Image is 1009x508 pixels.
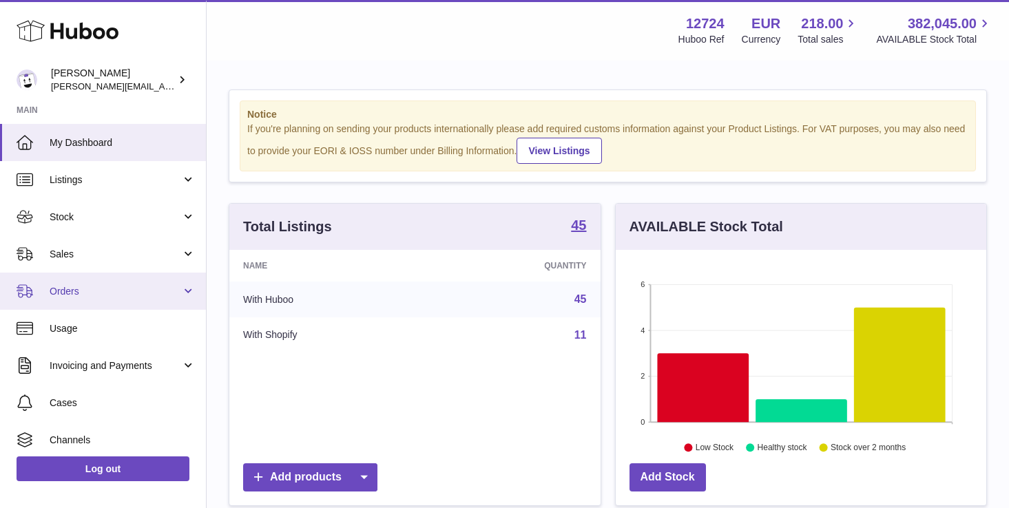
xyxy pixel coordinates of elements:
[243,463,377,491] a: Add products
[641,280,645,288] text: 6
[751,14,780,33] strong: EUR
[641,326,645,335] text: 4
[630,463,706,491] a: Add Stock
[798,14,859,46] a: 218.00 Total sales
[247,108,968,121] strong: Notice
[571,218,586,232] strong: 45
[695,443,734,452] text: Low Stock
[50,322,196,335] span: Usage
[17,456,189,481] a: Log out
[742,33,781,46] div: Currency
[831,443,906,452] text: Stock over 2 months
[908,14,977,33] span: 382,045.00
[801,14,843,33] span: 218.00
[574,329,587,341] a: 11
[51,67,175,93] div: [PERSON_NAME]
[686,14,725,33] strong: 12724
[571,218,586,235] a: 45
[229,317,429,353] td: With Shopify
[429,250,600,282] th: Quantity
[50,359,181,372] span: Invoicing and Payments
[641,372,645,380] text: 2
[641,418,645,426] text: 0
[678,33,725,46] div: Huboo Ref
[876,14,992,46] a: 382,045.00 AVAILABLE Stock Total
[876,33,992,46] span: AVAILABLE Stock Total
[574,293,587,305] a: 45
[229,282,429,317] td: With Huboo
[50,211,181,224] span: Stock
[247,123,968,164] div: If you're planning on sending your products internationally please add required customs informati...
[229,250,429,282] th: Name
[50,248,181,261] span: Sales
[17,70,37,90] img: sebastian@ffern.co
[50,173,181,187] span: Listings
[757,443,807,452] text: Healthy stock
[50,136,196,149] span: My Dashboard
[630,218,783,236] h3: AVAILABLE Stock Total
[517,138,601,164] a: View Listings
[50,434,196,447] span: Channels
[243,218,332,236] h3: Total Listings
[50,396,196,410] span: Cases
[50,285,181,298] span: Orders
[798,33,859,46] span: Total sales
[51,81,276,92] span: [PERSON_NAME][EMAIL_ADDRESS][DOMAIN_NAME]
